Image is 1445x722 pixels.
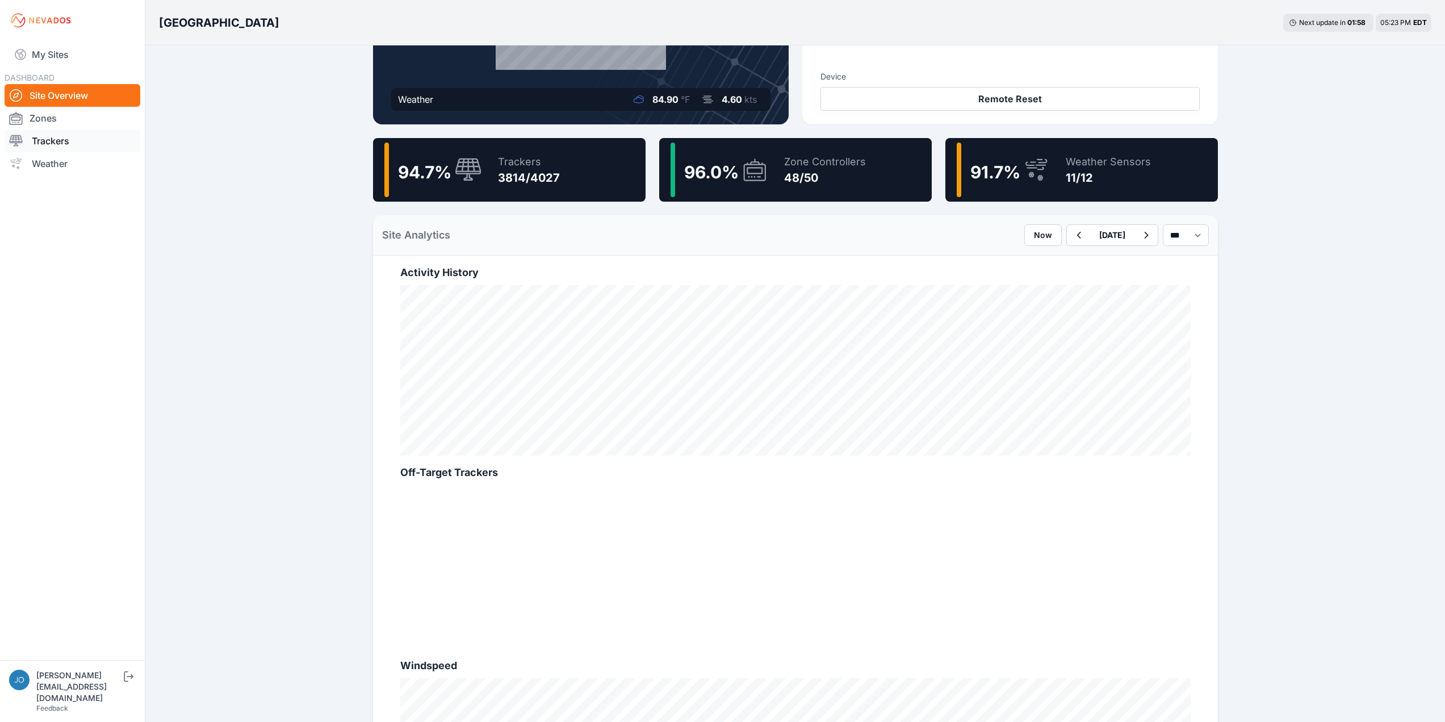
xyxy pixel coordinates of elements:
div: Zone Controllers [784,154,866,170]
a: Trackers [5,130,140,152]
a: 96.0%Zone Controllers48/50 [659,138,932,202]
a: 94.7%Trackers3814/4027 [373,138,646,202]
a: 91.7%Weather Sensors11/12 [945,138,1218,202]
div: 11/12 [1066,170,1151,186]
div: 01 : 58 [1347,18,1368,27]
span: 84.90 [652,94,678,105]
span: 4.60 [722,94,742,105]
h2: Site Analytics [382,227,450,243]
button: [DATE] [1090,225,1134,245]
span: Next update in [1299,18,1346,27]
span: kts [744,94,757,105]
img: Nevados [9,11,73,30]
button: Now [1024,224,1062,246]
div: Trackers [498,154,560,170]
h3: [GEOGRAPHIC_DATA] [159,15,279,31]
button: Remote Reset [820,87,1200,111]
span: 05:23 PM [1380,18,1411,27]
h2: Activity History [400,265,1191,281]
img: jos@nevados.solar [9,670,30,690]
a: Site Overview [5,84,140,107]
a: Weather [5,152,140,175]
nav: Breadcrumb [159,8,279,37]
span: 91.7 % [970,162,1020,182]
div: 48/50 [784,170,866,186]
div: Weather [398,93,433,106]
h3: Device [820,71,1200,82]
span: 94.7 % [398,162,451,182]
a: My Sites [5,41,140,68]
a: Zones [5,107,140,130]
div: [PERSON_NAME][EMAIL_ADDRESS][DOMAIN_NAME] [36,670,122,704]
span: EDT [1413,18,1427,27]
span: °F [681,94,690,105]
span: DASHBOARD [5,73,55,82]
div: Weather Sensors [1066,154,1151,170]
a: Feedback [36,704,68,712]
h2: Off-Target Trackers [400,465,1191,481]
span: 96.0 % [684,162,739,182]
div: 3814/4027 [498,170,560,186]
h2: Windspeed [400,658,1191,674]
